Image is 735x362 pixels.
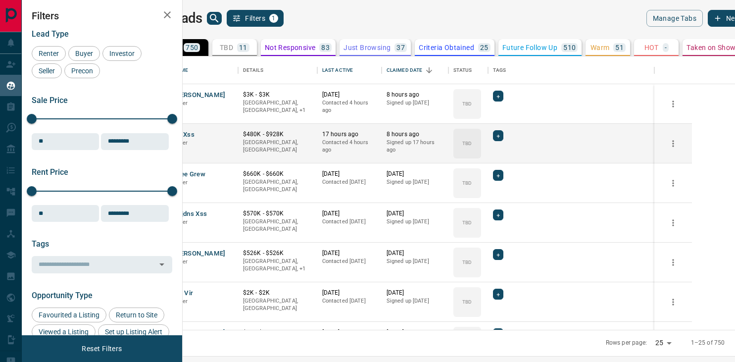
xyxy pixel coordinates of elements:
[270,15,277,22] span: 1
[243,328,312,337] p: $1K - $2K
[419,44,474,51] p: Criteria Obtained
[32,96,68,105] span: Sale Price
[422,63,436,77] button: Sort
[243,297,312,312] p: [GEOGRAPHIC_DATA], [GEOGRAPHIC_DATA]
[387,170,443,178] p: [DATE]
[243,218,312,233] p: [GEOGRAPHIC_DATA], [GEOGRAPHIC_DATA]
[651,336,675,350] div: 25
[496,170,500,180] span: +
[155,258,169,271] button: Open
[502,44,557,51] p: Future Follow Up
[453,56,472,84] div: Status
[387,289,443,297] p: [DATE]
[322,139,377,154] p: Contacted 4 hours ago
[666,255,681,270] button: more
[207,12,222,25] button: search button
[32,308,106,322] div: Favourited a Listing
[32,10,172,22] h2: Filters
[493,249,503,260] div: +
[493,328,503,339] div: +
[387,249,443,258] p: [DATE]
[174,130,195,140] button: Ss Xss
[462,100,472,107] p: TBD
[387,218,443,226] p: Signed up [DATE]
[666,136,681,151] button: more
[480,44,489,51] p: 25
[317,56,382,84] div: Last Active
[666,97,681,111] button: more
[35,311,103,319] span: Favourited a Listing
[243,209,312,218] p: $570K - $570K
[496,289,500,299] span: +
[186,44,198,51] p: 750
[462,140,472,147] p: TBD
[448,56,488,84] div: Status
[322,56,353,84] div: Last Active
[496,91,500,101] span: +
[322,328,377,337] p: [DATE]
[265,44,316,51] p: Not Responsive
[387,99,443,107] p: Signed up [DATE]
[243,139,312,154] p: [GEOGRAPHIC_DATA], [GEOGRAPHIC_DATA]
[563,44,576,51] p: 510
[174,289,194,298] button: Vir Vir
[590,44,610,51] p: Warm
[220,44,233,51] p: TBD
[496,250,500,259] span: +
[243,249,312,258] p: $526K - $526K
[174,249,226,259] button: [PERSON_NAME]
[462,298,472,306] p: TBD
[32,324,96,339] div: Viewed a Listing
[322,258,377,265] p: Contacted [DATE]
[496,329,500,339] span: +
[35,328,92,336] span: Viewed a Listing
[322,170,377,178] p: [DATE]
[35,67,58,75] span: Seller
[32,291,93,300] span: Opportunity Type
[322,99,377,114] p: Contacted 4 hours ago
[102,46,142,61] div: Investor
[666,176,681,191] button: more
[243,56,263,84] div: Details
[496,210,500,220] span: +
[35,50,62,57] span: Renter
[387,139,443,154] p: Signed up 17 hours ago
[243,178,312,194] p: [GEOGRAPHIC_DATA], [GEOGRAPHIC_DATA]
[496,131,500,141] span: +
[387,130,443,139] p: 8 hours ago
[396,44,405,51] p: 37
[174,328,226,338] button: [PERSON_NAME]
[101,328,166,336] span: Set up Listing Alert
[243,170,312,178] p: $660K - $660K
[239,44,247,51] p: 11
[493,91,503,102] div: +
[243,289,312,297] p: $2K - $2K
[322,91,377,99] p: [DATE]
[493,209,503,220] div: +
[112,311,161,319] span: Return to Site
[322,130,377,139] p: 17 hours ago
[387,297,443,305] p: Signed up [DATE]
[387,258,443,265] p: Signed up [DATE]
[227,10,284,27] button: Filters1
[615,44,624,51] p: 51
[98,324,169,339] div: Set up Listing Alert
[462,219,472,226] p: TBD
[72,50,97,57] span: Buyer
[169,56,238,84] div: Name
[646,10,703,27] button: Manage Tabs
[174,209,207,219] button: Sxjdns Xss
[387,178,443,186] p: Signed up [DATE]
[665,44,667,51] p: -
[32,29,69,39] span: Lead Type
[493,289,503,300] div: +
[387,209,443,218] p: [DATE]
[32,46,66,61] div: Renter
[666,295,681,310] button: more
[606,339,647,347] p: Rows per page:
[174,170,205,179] button: Tree Grew
[75,340,128,357] button: Reset Filters
[68,46,100,61] div: Buyer
[243,258,312,273] p: Toronto
[174,91,226,100] button: [PERSON_NAME]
